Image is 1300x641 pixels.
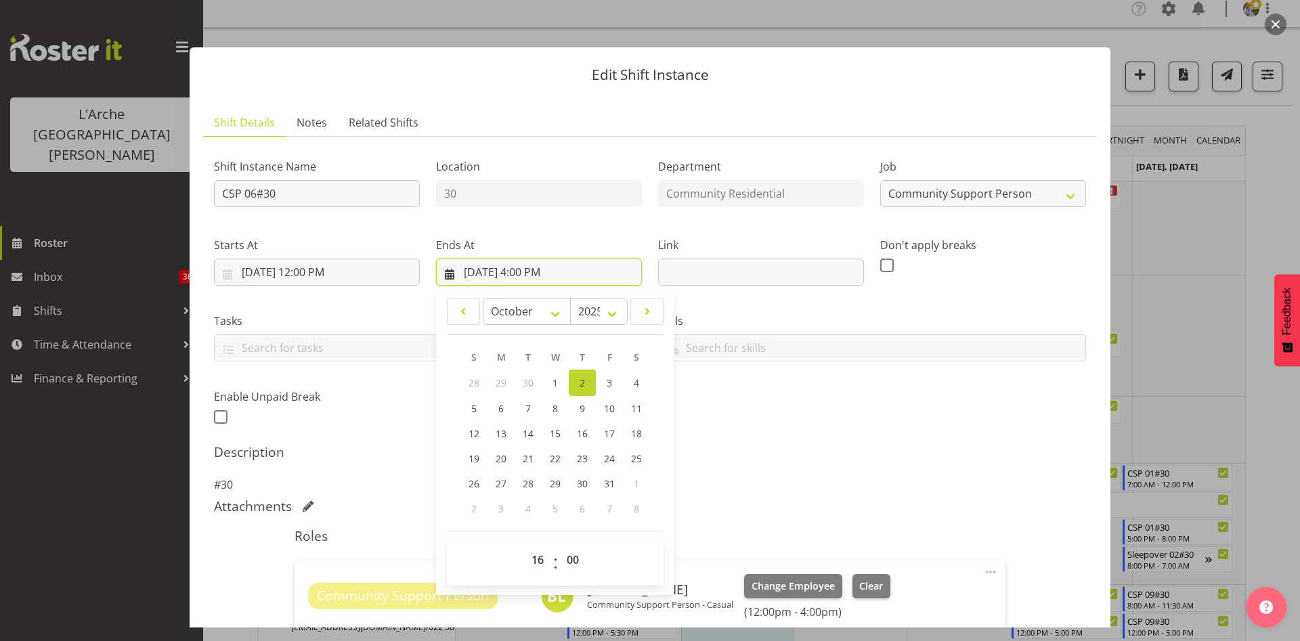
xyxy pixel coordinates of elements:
[550,452,561,465] span: 22
[580,351,585,363] span: T
[550,477,561,490] span: 29
[577,477,588,490] span: 30
[596,446,623,471] a: 24
[523,452,534,465] span: 21
[469,427,479,440] span: 12
[525,502,531,515] span: 4
[214,237,420,253] label: Starts At
[496,427,506,440] span: 13
[542,471,569,496] a: 29
[469,452,479,465] span: 19
[487,396,515,421] a: 6
[569,471,596,496] a: 30
[880,158,1086,175] label: Job
[436,259,642,286] input: Click to select...
[471,351,477,363] span: S
[744,605,890,619] h6: (12:00pm - 4:00pm)
[551,351,560,363] span: W
[552,502,558,515] span: 5
[203,68,1097,82] p: Edit Shift Instance
[607,502,612,515] span: 7
[523,427,534,440] span: 14
[880,237,1086,253] label: Don't apply breaks
[214,477,1086,493] p: #30
[487,421,515,446] a: 13
[752,579,835,594] span: Change Employee
[852,574,891,598] button: Clear
[295,528,1005,544] h5: Roles
[460,421,487,446] a: 12
[569,370,596,396] a: 2
[214,313,642,329] label: Tasks
[569,446,596,471] a: 23
[580,402,585,415] span: 9
[604,477,615,490] span: 31
[577,452,588,465] span: 23
[587,599,733,610] p: Community Support Person - Casual
[497,351,506,363] span: M
[214,180,420,207] input: Shift Instance Name
[542,421,569,446] a: 15
[214,158,420,175] label: Shift Instance Name
[631,427,642,440] span: 18
[436,237,642,253] label: Ends At
[214,498,292,514] h5: Attachments
[460,446,487,471] a: 19
[214,444,1086,460] h5: Description
[317,586,489,606] span: Community Support Person
[487,446,515,471] a: 20
[214,389,420,405] label: Enable Unpaid Break
[496,452,506,465] span: 20
[297,114,327,131] span: Notes
[553,546,558,580] span: :
[471,502,477,515] span: 2
[580,502,585,515] span: 6
[515,396,542,421] a: 7
[634,477,639,490] span: 1
[1281,288,1293,335] span: Feedback
[623,370,650,396] a: 4
[623,396,650,421] a: 11
[596,421,623,446] a: 17
[487,471,515,496] a: 27
[515,421,542,446] a: 14
[460,396,487,421] a: 5
[214,114,275,131] span: Shift Details
[496,477,506,490] span: 27
[569,421,596,446] a: 16
[580,376,585,389] span: 2
[587,582,733,597] h6: [PERSON_NAME]
[658,237,864,253] label: Link
[607,376,612,389] span: 3
[631,452,642,465] span: 25
[1274,274,1300,366] button: Feedback - Show survey
[498,402,504,415] span: 6
[569,396,596,421] a: 9
[623,421,650,446] a: 18
[596,370,623,396] a: 3
[658,313,1086,329] label: Skills
[523,477,534,490] span: 28
[471,402,477,415] span: 5
[436,158,642,175] label: Location
[596,471,623,496] a: 31
[460,471,487,496] a: 26
[498,502,504,515] span: 3
[658,158,864,175] label: Department
[523,376,534,389] span: 30
[631,402,642,415] span: 11
[515,446,542,471] a: 21
[525,402,531,415] span: 7
[550,427,561,440] span: 15
[525,351,531,363] span: T
[542,396,569,421] a: 8
[634,351,639,363] span: S
[623,446,650,471] a: 25
[604,427,615,440] span: 17
[577,427,588,440] span: 16
[515,471,542,496] a: 28
[634,502,639,515] span: 8
[496,376,506,389] span: 29
[607,351,612,363] span: F
[1259,600,1273,614] img: help-xxl-2.png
